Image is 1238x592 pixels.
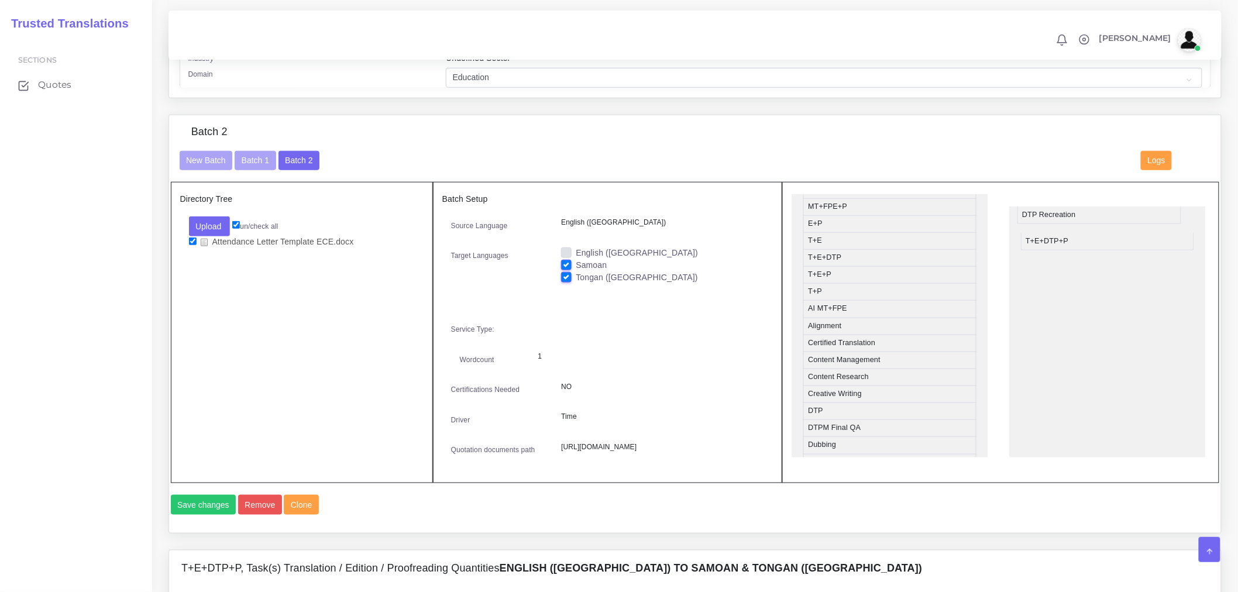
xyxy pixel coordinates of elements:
button: New Batch [180,151,233,171]
li: AI MT+FPE [803,300,976,318]
li: T+E+P [803,266,976,284]
p: [URL][DOMAIN_NAME] [561,441,764,453]
li: T+P [803,283,976,301]
li: Certified Translation [803,335,976,352]
a: Quotes [9,73,143,97]
div: Undefined Sector [437,52,1211,68]
li: Creative Writing [803,386,976,403]
li: Alignment [803,318,976,335]
h4: T+E+DTP+P, Task(s) Translation / Edition / Proofreading Quantities [181,563,923,576]
p: 1 [538,350,756,363]
label: Quotation documents path [451,445,535,455]
img: avatar [1178,28,1201,51]
input: un/check all [232,221,240,229]
label: Target Languages [451,250,508,261]
a: New Batch [180,155,233,164]
span: Quotes [38,78,71,91]
label: English ([GEOGRAPHIC_DATA]) [576,247,698,259]
li: DTPM Final QA [803,419,976,437]
b: English ([GEOGRAPHIC_DATA]) TO Samoan & Tongan ([GEOGRAPHIC_DATA]) [500,563,923,574]
label: Wordcount [460,354,494,365]
h2: Trusted Translations [3,16,129,30]
p: Time [561,411,764,423]
a: Batch 1 [235,155,276,164]
a: Attendance Letter Template ECE.docx [197,236,358,247]
button: Clone [284,495,319,515]
li: T+E+DTP [803,249,976,267]
label: Service Type: [451,324,494,335]
label: Driver [451,415,470,425]
li: Content Research [803,369,976,386]
li: Dubbing without Lip Sync [803,454,976,471]
li: T+E+DTP+P [1021,233,1194,250]
label: Source Language [451,221,508,231]
button: Batch 2 [278,151,319,171]
li: Dubbing [803,436,976,454]
h5: Batch Setup [442,194,773,204]
li: MT+FPE+P [803,198,976,216]
label: Tongan ([GEOGRAPHIC_DATA]) [576,271,698,284]
label: un/check all [232,221,278,232]
li: Content Management [803,352,976,369]
label: Samoan [576,259,607,271]
a: Clone [284,495,321,515]
span: Sections [18,56,57,64]
span: [PERSON_NAME] [1099,34,1171,42]
a: Batch 2 [278,155,319,164]
button: Save changes [171,495,236,515]
li: T+E [803,232,976,250]
button: Batch 1 [235,151,276,171]
li: DTP Recreation [1017,206,1181,224]
p: English ([GEOGRAPHIC_DATA]) [561,216,764,229]
label: Certifications Needed [451,384,520,395]
button: Remove [238,495,282,515]
li: E+P [803,215,976,233]
button: Logs [1141,151,1172,171]
h5: Directory Tree [180,194,424,204]
h4: Batch 2 [191,126,228,139]
span: Logs [1148,156,1165,165]
a: Remove [238,495,284,515]
p: NO [561,381,764,393]
div: T+E+DTP+P, Task(s) Translation / Edition / Proofreading QuantitiesEnglish ([GEOGRAPHIC_DATA]) TO ... [169,550,1221,588]
label: Domain [188,69,213,80]
button: Upload [189,216,231,236]
a: Trusted Translations [3,14,129,33]
a: [PERSON_NAME]avatar [1093,28,1205,51]
li: DTP [803,402,976,420]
